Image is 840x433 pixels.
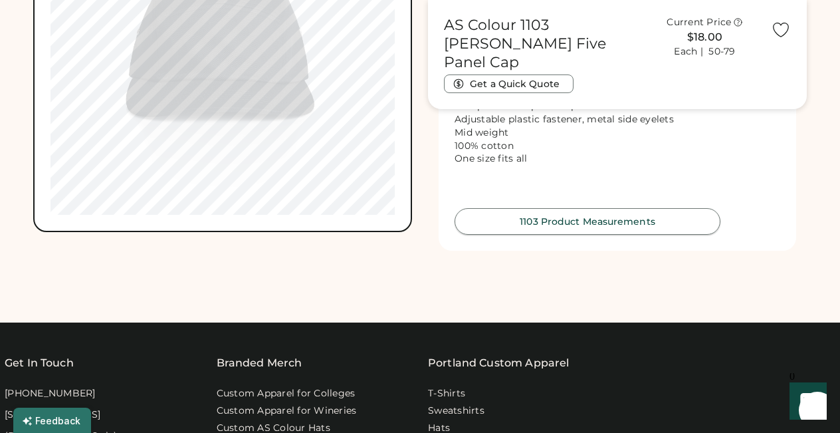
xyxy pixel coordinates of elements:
div: Low profile five panel cap Adjustable plastic fastener, metal side eyelets Mid weight 100% cotton... [455,100,780,192]
div: Each | 50-79 [674,45,735,59]
iframe: Front Chat [777,373,834,430]
div: [STREET_ADDRESS] [5,408,100,422]
button: Get a Quick Quote [444,74,574,93]
h1: AS Colour 1103 [PERSON_NAME] Five Panel Cap [444,16,639,72]
a: Custom Apparel for Colleges [217,387,356,400]
div: Branded Merch [217,355,302,371]
a: T-Shirts [428,387,465,400]
button: 1103 Product Measurements [455,208,720,235]
a: Custom Apparel for Wineries [217,404,357,418]
div: Get In Touch [5,355,74,371]
div: $18.00 [647,29,763,45]
div: Current Price [667,16,731,29]
div: [PHONE_NUMBER] [5,387,96,400]
a: Portland Custom Apparel [428,355,569,371]
a: Sweatshirts [428,404,484,418]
